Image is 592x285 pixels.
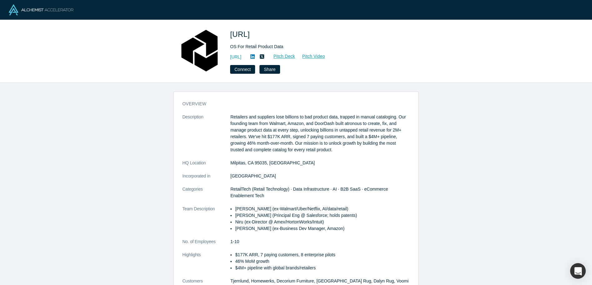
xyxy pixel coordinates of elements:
[235,219,410,225] p: Niru (ex-Director @ Amex/HortonWorks/Intuit)
[230,173,410,179] dd: [GEOGRAPHIC_DATA]
[182,238,230,252] dt: No. of Employees
[235,252,410,258] p: $177K ARR, 7 paying customers, 8 enterprise pilots
[235,258,410,265] p: 46% MoM growth
[230,160,410,166] dd: Milpitas, CA 95035, [GEOGRAPHIC_DATA]
[230,30,252,38] span: [URL]
[235,212,410,219] p: [PERSON_NAME] (Principal Eng @ Salesforce; holds patents)
[230,187,388,198] span: RetailTech (Retail Technology) · Data Infrastructure · AI · B2B SaaS · eCommerce Enablement Tech
[182,186,230,206] dt: Categories
[182,114,230,160] dt: Description
[295,53,325,60] a: Pitch Video
[235,265,410,271] p: $4M+ pipeline with global brands/retailers
[230,65,255,74] button: Connect
[235,206,410,212] p: [PERSON_NAME] (ex-Walmart/Uber/Netflix, AI/data/retail)
[230,238,410,245] dd: 1-10
[230,54,241,60] a: [URL]
[182,173,230,186] dt: Incorporated in
[9,4,73,15] img: Alchemist Logo
[267,53,295,60] a: Pitch Deck
[182,160,230,173] dt: HQ Location
[182,206,230,238] dt: Team Description
[230,43,405,50] div: OS For Retail Product Data
[235,225,410,232] p: [PERSON_NAME] (ex-Business Dev Manager, Amazon)
[230,114,410,153] p: Retailers and suppliers lose billions to bad product data, trapped in manual cataloging. Our foun...
[178,29,221,72] img: Atronous.ai's Logo
[259,65,280,74] button: Share
[182,101,401,107] h3: overview
[182,252,230,278] dt: Highlights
